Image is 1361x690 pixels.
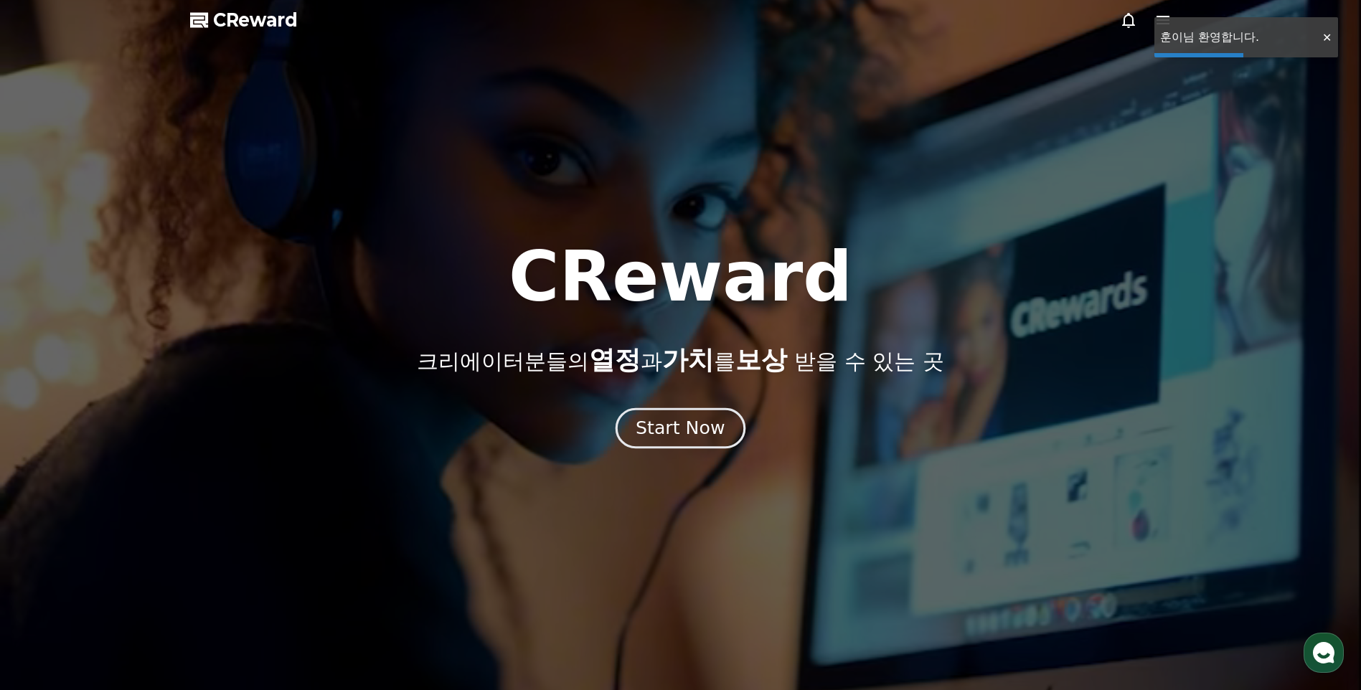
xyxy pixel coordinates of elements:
button: Start Now [616,408,745,449]
span: 가치 [662,345,714,374]
span: CReward [213,9,298,32]
a: CReward [190,9,298,32]
span: 대화 [131,477,149,488]
span: 설정 [222,476,239,488]
span: 홈 [45,476,54,488]
a: Start Now [618,423,743,437]
a: 설정 [185,455,276,491]
p: 크리에이터분들의 과 를 받을 수 있는 곳 [417,346,943,374]
span: 보상 [735,345,787,374]
span: 열정 [589,345,641,374]
div: Start Now [636,416,725,440]
a: 홈 [4,455,95,491]
h1: CReward [509,242,852,311]
a: 대화 [95,455,185,491]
